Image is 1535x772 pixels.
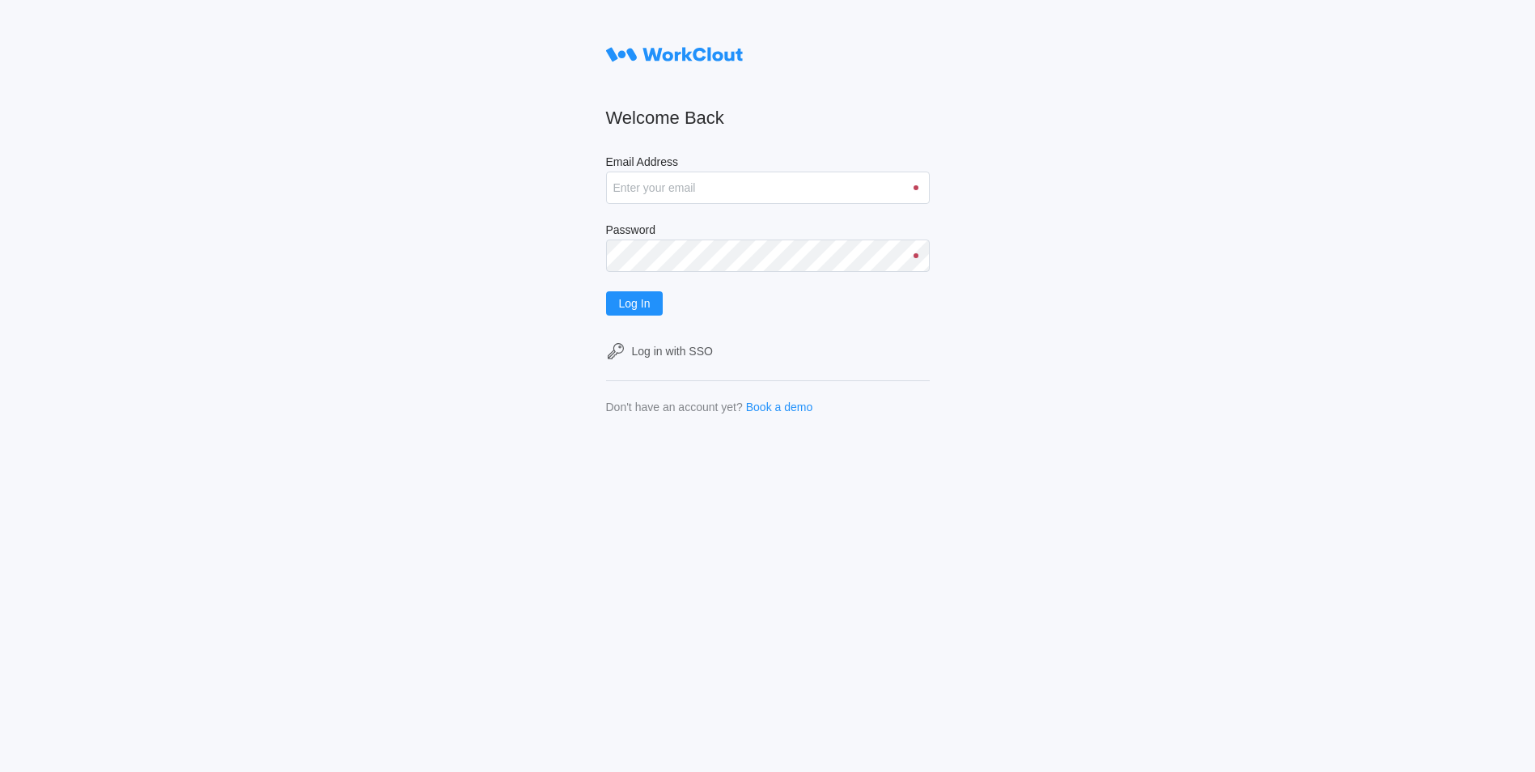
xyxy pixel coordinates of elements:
span: Log In [619,298,651,309]
div: Log in with SSO [632,345,713,358]
a: Book a demo [746,401,813,414]
label: Email Address [606,155,930,172]
button: Log In [606,291,664,316]
div: Don't have an account yet? [606,401,743,414]
label: Password [606,223,930,240]
h2: Welcome Back [606,107,930,129]
a: Log in with SSO [606,341,930,361]
input: Enter your email [606,172,930,204]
